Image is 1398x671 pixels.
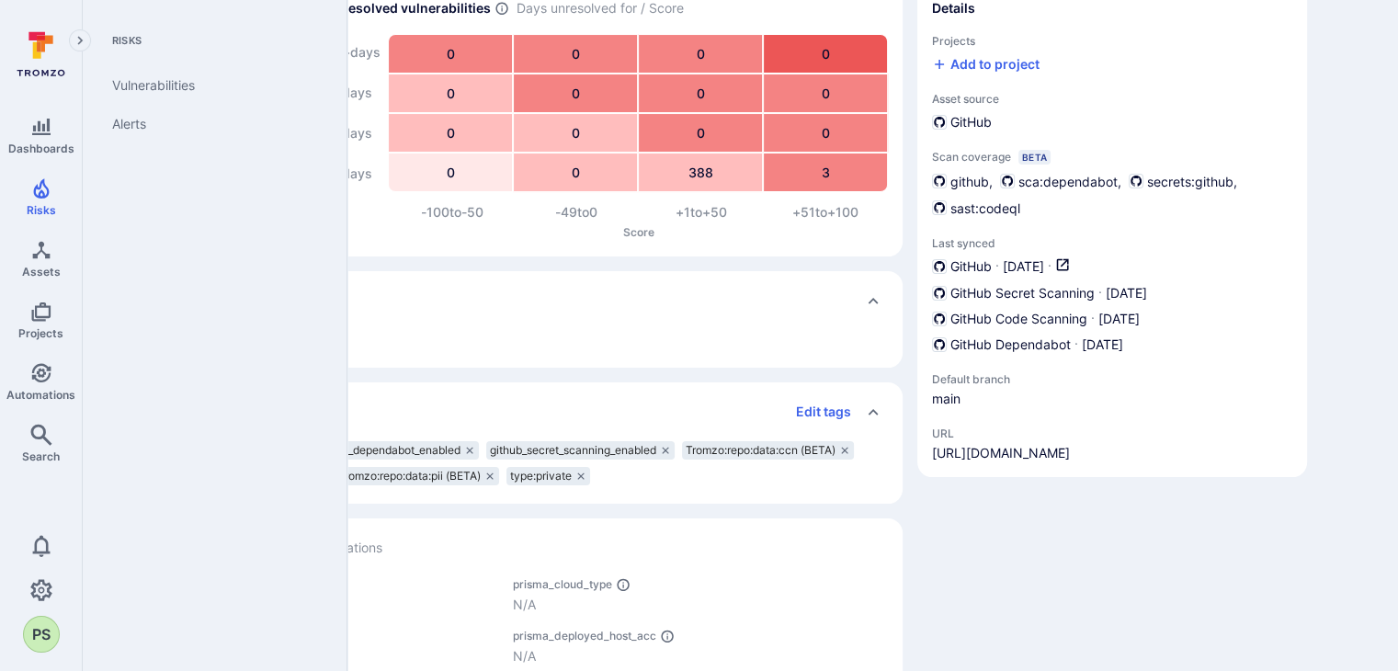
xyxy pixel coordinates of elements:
[22,449,60,463] span: Search
[513,577,612,591] span: prisma_cloud_type
[325,74,381,111] div: 90 days
[1074,335,1078,354] p: ·
[108,382,903,441] div: Collapse tags
[27,203,56,217] span: Risks
[950,257,992,276] span: GitHub
[1106,284,1147,302] span: [DATE]
[639,35,762,73] div: 0
[682,441,854,460] div: Tromzo:repo:data:ccn (BETA)
[108,271,903,330] div: Collapse description
[8,142,74,155] span: Dashboards
[639,154,762,191] div: 388
[69,29,91,51] button: Expand navigation menu
[950,310,1087,328] span: GitHub Code Scanning
[513,596,888,614] p: N/A
[639,74,762,112] div: 0
[514,154,637,191] div: 0
[514,114,637,152] div: 0
[325,155,381,192] div: 30 days
[1098,284,1102,302] p: ·
[932,113,992,131] div: GitHub
[932,150,1011,164] span: Scan coverage
[514,35,637,73] div: 0
[338,469,481,483] span: Tromzo:repo:data:pii (BETA)
[639,203,764,222] div: +1 to +50
[764,203,889,222] div: +51 to +100
[389,35,512,73] div: 0
[764,74,887,112] div: 0
[932,390,1079,408] span: main
[510,469,572,483] span: type:private
[1000,172,1118,191] div: sca:dependabot
[1055,257,1070,277] a: Open in GitHub dashboard
[316,443,460,458] span: github_dependabot_enabled
[97,33,324,48] span: Risks
[486,441,675,460] div: github_secret_scanning_enabled
[950,284,1095,302] span: GitHub Secret Scanning
[325,34,381,71] div: 90+ days
[335,467,499,485] div: Tromzo:repo:data:pii (BETA)
[97,66,324,105] a: Vulnerabilities
[1018,150,1051,165] div: Beta
[389,154,512,191] div: 0
[490,443,656,458] span: github_secret_scanning_enabled
[22,265,61,279] span: Assets
[389,114,512,152] div: 0
[325,115,381,152] div: 60 days
[781,397,851,426] button: Edit tags
[6,388,75,402] span: Automations
[932,372,1079,386] span: Default branch
[686,443,835,458] span: Tromzo:repo:data:ccn (BETA)
[1048,257,1051,277] p: ·
[514,74,637,112] div: 0
[764,114,887,152] div: 0
[932,172,989,191] div: github
[313,441,479,460] div: github_dependabot_enabled
[1091,310,1095,328] p: ·
[932,34,1292,48] span: Projects
[1082,335,1123,354] span: [DATE]
[1003,257,1044,277] span: [DATE]
[932,444,1070,462] a: [URL][DOMAIN_NAME]
[506,467,590,485] div: type:private
[513,647,888,665] p: N/A
[389,74,512,112] div: 0
[1098,310,1140,328] span: [DATE]
[995,257,999,277] p: ·
[764,154,887,191] div: 3
[950,335,1071,354] span: GitHub Dependabot
[932,426,1070,440] span: URL
[932,236,1292,250] span: Last synced
[23,616,60,653] button: PS
[23,616,60,653] div: Prashnth Sankaran
[123,330,888,349] div: //isshared/Current/ perforce folder
[639,114,762,152] div: 0
[764,35,887,73] div: 0
[390,203,515,222] div: -100 to -50
[932,55,1040,74] button: Add to project
[932,92,1292,106] span: Asset source
[74,33,86,49] i: Expand navigation menu
[932,199,1020,218] div: sast:codeql
[97,105,324,143] a: Alerts
[513,629,656,643] span: prisma_deployed_host_acc
[1129,172,1233,191] div: secrets:github
[515,203,640,222] div: -49 to 0
[18,326,63,340] span: Projects
[390,225,888,239] p: Score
